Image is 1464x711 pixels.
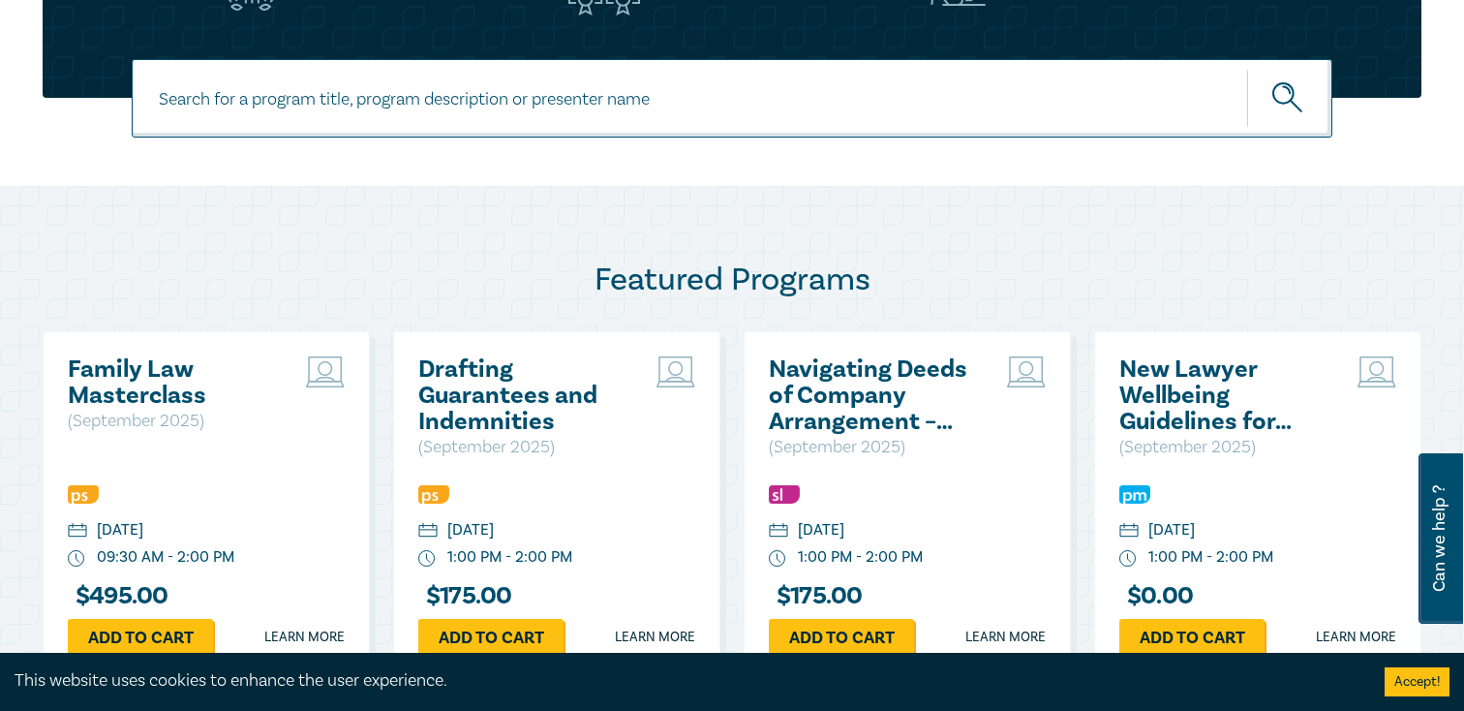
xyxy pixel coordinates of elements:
img: calendar [1119,523,1139,541]
img: Substantive Law [769,485,800,504]
div: This website uses cookies to enhance the user experience. [15,668,1356,694]
span: Can we help ? [1430,465,1449,612]
a: Learn more [965,628,1046,647]
a: Navigating Deeds of Company Arrangement – Strategy and Structure [769,356,977,435]
a: Family Law Masterclass [68,356,276,409]
div: [DATE] [447,519,494,541]
img: Live Stream [656,356,695,387]
div: [DATE] [97,519,143,541]
p: ( September 2025 ) [68,409,276,434]
img: Professional Skills [68,485,99,504]
img: Practice Management & Business Skills [1119,485,1150,504]
a: New Lawyer Wellbeing Guidelines for Legal Workplaces [1119,356,1327,435]
div: 1:00 PM - 2:00 PM [447,546,572,569]
h3: $ 0.00 [1119,583,1193,609]
button: Accept cookies [1385,667,1449,696]
img: watch [68,550,85,568]
a: Add to cart [1119,619,1265,656]
p: ( September 2025 ) [769,435,977,460]
div: 1:00 PM - 2:00 PM [1148,546,1273,569]
img: Live Stream [1007,356,1046,387]
img: watch [769,550,786,568]
img: calendar [769,523,788,541]
input: Search for a program title, program description or presenter name [132,59,1332,138]
img: watch [1119,550,1137,568]
a: Add to cart [68,619,213,656]
img: Professional Skills [418,485,449,504]
p: ( September 2025 ) [1119,435,1327,460]
a: Learn more [1316,628,1396,647]
h2: Featured Programs [43,261,1421,299]
div: [DATE] [798,519,844,541]
div: 1:00 PM - 2:00 PM [798,546,923,569]
a: Add to cart [418,619,564,656]
img: calendar [68,523,87,541]
img: watch [418,550,436,568]
h3: $ 175.00 [769,583,863,609]
a: Drafting Guarantees and Indemnities [418,356,626,435]
p: ( September 2025 ) [418,435,626,460]
a: Learn more [264,628,345,647]
img: Live Stream [1357,356,1396,387]
h3: $ 175.00 [418,583,512,609]
div: 09:30 AM - 2:00 PM [97,546,234,569]
a: Add to cart [769,619,914,656]
img: Live Stream [306,356,345,387]
div: [DATE] [1148,519,1195,541]
a: Learn more [615,628,695,647]
img: calendar [418,523,438,541]
h3: $ 495.00 [68,583,168,609]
